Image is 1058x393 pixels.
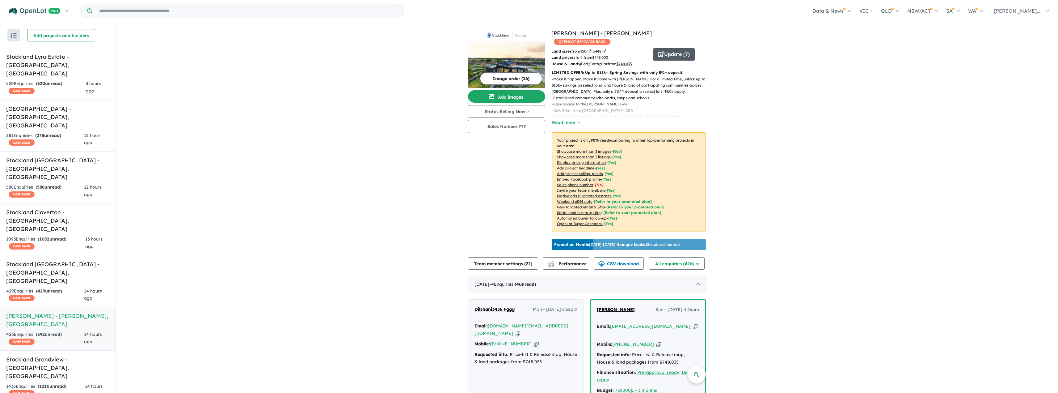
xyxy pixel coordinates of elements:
u: Display pricing information [557,160,606,165]
strong: Requested info: [597,352,631,357]
button: Copy [693,323,698,330]
div: 1093 Enquir ies [6,236,85,250]
span: to [591,49,606,53]
a: [PHONE_NUMBER] [490,341,532,347]
strong: ( unread) [36,184,61,190]
span: [Refer to your promoted plan] [606,205,664,209]
div: 281 Enquir ies [6,132,84,147]
button: Sales Number:??? [468,120,545,133]
span: 22 [526,261,531,267]
img: sort.svg [11,33,17,38]
span: 620 [37,81,45,86]
u: Showcase more than 3 images [557,149,611,154]
strong: Finance situation: [597,370,636,375]
span: [Refer to your promoted plan] [603,210,661,215]
span: Dilshani3456 Fggg [474,306,515,312]
button: Update (7) [653,48,695,61]
strong: Mobile: [597,341,612,347]
span: [ Yes ] [607,160,616,165]
button: Performance [543,257,589,270]
u: $ 748,035 [616,62,632,66]
span: CASHBACK [9,243,35,250]
u: 2 [599,62,601,66]
span: 392 [37,331,45,337]
strong: ( unread) [36,288,62,294]
b: 90 % ready [591,138,611,143]
img: Stockland Aurora - Wollert Logo [470,32,543,39]
strong: Budget: [597,387,614,393]
p: - Easy access to the [PERSON_NAME] Fwy [552,101,711,107]
input: Try estate name, suburb, builder or developer [94,4,403,18]
strong: ( unread) [36,331,62,337]
h5: [GEOGRAPHIC_DATA] - [GEOGRAPHIC_DATA] , [GEOGRAPHIC_DATA] [6,105,109,130]
span: 278 [37,133,44,138]
strong: ( unread) [38,236,66,242]
span: [Yes] [608,216,617,220]
p: LIMITED OFFER: Up to $15k~ Spring Savings with only 5%~ deposit. [552,70,706,76]
u: Social media retargeting [557,210,602,215]
button: Add images [468,90,545,103]
u: Native ads (Promoted estate) [557,194,611,198]
b: House & Land: [551,62,579,66]
div: 588 Enquir ies [6,184,84,199]
button: All enquiries (426) [649,257,705,270]
span: 1052 [39,236,49,242]
u: 2 [588,62,590,66]
strong: Requested info: [474,352,508,357]
u: Showcase more than 3 listings [557,155,611,159]
p: start from [551,54,648,61]
button: Read more [552,119,581,126]
p: [DATE] - [DATE] - ( 15 leads estimated) [554,242,680,247]
h5: Stockland Cloverton - [GEOGRAPHIC_DATA] , [GEOGRAPHIC_DATA] [6,208,109,233]
u: Automated buyer follow-up [557,216,607,220]
div: 429 Enquir ies [6,288,84,302]
img: Openlot PRO Logo White [9,7,61,15]
u: Embed Facebook profile [557,177,601,182]
strong: ( unread) [38,383,66,389]
span: Mon - [DATE] 8:52pm [533,306,577,313]
p: - Only 31km from [GEOGRAPHIC_DATA]’s CBD [552,108,711,114]
div: Price-list & Release map, House & land packages from $748,035 [597,351,699,366]
u: Add project selling-points [557,171,603,176]
a: 1 - 3 months [632,387,657,393]
span: 588 [37,184,44,190]
span: [ Yes ] [612,155,621,159]
h5: [PERSON_NAME] - [PERSON_NAME] , [GEOGRAPHIC_DATA] [6,312,109,328]
span: Sun - [DATE] 4:26pm [655,306,699,314]
span: [ No ] [595,182,604,187]
span: 14 hours ago [84,331,102,344]
strong: Email: [597,323,610,329]
span: 13 hours ago [85,236,103,249]
a: [PERSON_NAME] - [PERSON_NAME] [551,30,652,37]
button: CSV download [594,257,644,270]
a: Dilshani3456 Fggg [474,306,515,313]
span: [ Yes ] [605,171,613,176]
span: [Yes] [604,221,613,226]
span: Performance [549,261,587,267]
div: [DATE] [468,276,706,293]
span: - 4 Enquir ies [489,281,536,287]
u: Geo-targeted email & SMS [557,205,605,209]
a: [DOMAIN_NAME][EMAIL_ADDRESS][DOMAIN_NAME] [474,323,568,336]
div: 426 Enquir ies [6,331,84,346]
h5: Stockland Lyra Estate - [GEOGRAPHIC_DATA] , [GEOGRAPHIC_DATA] [6,53,109,78]
a: Pre-approval ready, Deposit ready [597,370,698,382]
a: [EMAIL_ADDRESS][DOMAIN_NAME] [610,323,690,329]
button: Team member settings (22) [468,257,538,270]
u: 350 m [580,49,591,53]
b: Land prices [551,55,574,60]
span: 12 hours ago [84,184,102,197]
sup: 2 [590,49,591,52]
span: 429 [37,288,45,294]
u: Invite your team members [557,188,605,193]
span: [Refer to your promoted plan] [594,199,652,204]
strong: ( unread) [36,81,62,86]
div: Price-list & Release map, House & land packages from $748,035 [474,351,577,366]
p: Bed Bath Car from [551,61,648,67]
button: Status:Selling Now [468,105,545,117]
a: [PHONE_NUMBER] [612,341,654,347]
button: Copy [516,330,520,337]
a: [PERSON_NAME] [597,306,635,314]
